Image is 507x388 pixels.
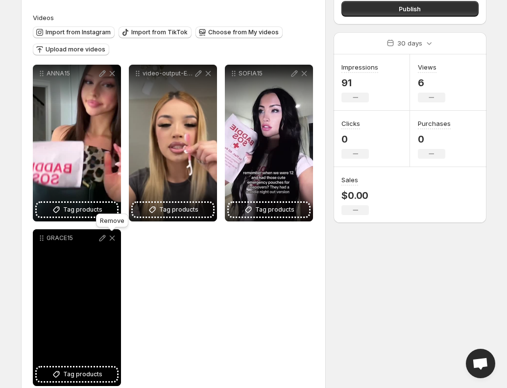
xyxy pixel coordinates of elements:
[47,70,97,77] p: ANNA15
[33,229,121,386] div: GRACE15Tag products
[46,28,111,36] span: Import from Instagram
[466,349,495,378] div: Open chat
[63,369,102,379] span: Tag products
[397,38,422,48] p: 30 days
[418,133,451,145] p: 0
[195,26,283,38] button: Choose from My videos
[46,46,105,53] span: Upload more videos
[37,367,117,381] button: Tag products
[33,44,109,55] button: Upload more videos
[133,203,213,217] button: Tag products
[341,190,369,201] p: $0.00
[418,119,451,128] h3: Purchases
[341,175,358,185] h3: Sales
[399,4,421,14] span: Publish
[119,26,192,38] button: Import from TikTok
[418,77,445,89] p: 6
[341,77,378,89] p: 91
[63,205,102,215] span: Tag products
[159,205,198,215] span: Tag products
[131,28,188,36] span: Import from TikTok
[47,234,97,242] p: GRACE15
[33,26,115,38] button: Import from Instagram
[341,119,360,128] h3: Clicks
[341,62,378,72] h3: Impressions
[33,14,54,22] span: Videos
[225,65,313,221] div: SOFIA15Tag products
[143,70,193,77] p: video-output-EA4651B4-2926-4CE2-8812-A0274B976195-1
[33,65,121,221] div: ANNA15Tag products
[129,65,217,221] div: video-output-EA4651B4-2926-4CE2-8812-A0274B976195-1Tag products
[255,205,294,215] span: Tag products
[418,62,436,72] h3: Views
[37,203,117,217] button: Tag products
[229,203,309,217] button: Tag products
[208,28,279,36] span: Choose from My videos
[239,70,290,77] p: SOFIA15
[341,133,369,145] p: 0
[341,1,478,17] button: Publish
